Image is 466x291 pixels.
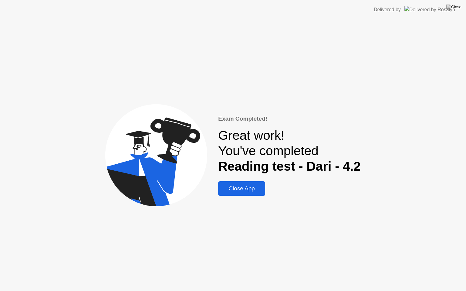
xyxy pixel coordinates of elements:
div: Delivered by [374,6,401,13]
div: Great work! You've completed [218,128,360,174]
div: Close App [220,185,263,192]
img: Delivered by Rosalyn [404,6,455,13]
button: Close App [218,181,265,196]
b: Reading test - Dari - 4.2 [218,159,360,173]
div: Exam Completed! [218,115,360,123]
img: Close [446,5,461,9]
